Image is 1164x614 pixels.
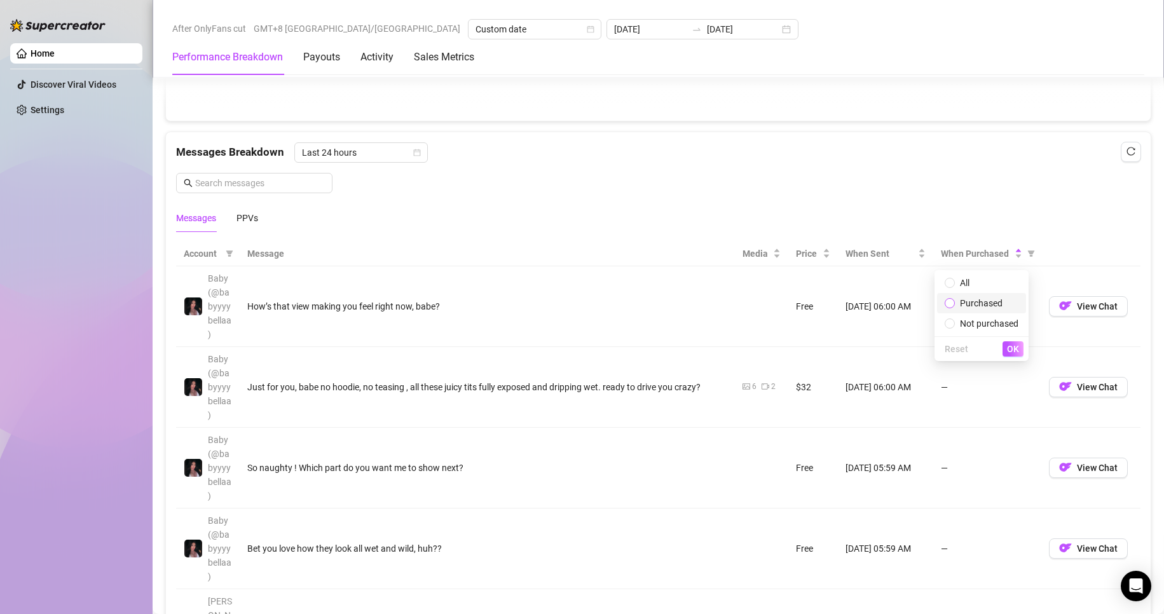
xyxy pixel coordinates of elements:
[933,508,1041,589] td: —
[796,247,819,261] span: Price
[1121,571,1151,601] div: Open Intercom Messenger
[960,318,1018,329] span: Not purchased
[184,540,202,557] img: Baby (@babyyyybellaa)
[208,435,231,501] span: Baby (@babyyyybellaa)
[208,273,231,339] span: Baby (@babyyyybellaa)
[1049,304,1128,314] a: OFView Chat
[1059,461,1072,474] img: OF
[240,242,735,266] th: Message
[1059,299,1072,312] img: OF
[1077,382,1118,392] span: View Chat
[1077,463,1118,473] span: View Chat
[247,299,727,313] div: How’s that view making you feel right now, babe?
[172,50,283,65] div: Performance Breakdown
[195,176,325,190] input: Search messages
[1126,147,1135,156] span: reload
[208,515,231,582] span: Baby (@babyyyybellaa)
[1049,465,1128,475] a: OFView Chat
[413,149,421,156] span: calendar
[1049,296,1128,317] button: OFView Chat
[1025,244,1037,263] span: filter
[184,179,193,188] span: search
[184,378,202,396] img: Baby (@babyyyybellaa)
[184,247,221,261] span: Account
[788,347,837,428] td: $32
[247,542,727,556] div: Bet you love how they look all wet and wild, huh??
[1049,458,1128,478] button: OFView Chat
[414,50,474,65] div: Sales Metrics
[303,50,340,65] div: Payouts
[476,20,594,39] span: Custom date
[771,381,776,393] div: 2
[1049,385,1128,395] a: OFView Chat
[1049,377,1128,397] button: OFView Chat
[743,383,750,390] span: picture
[1027,250,1035,257] span: filter
[614,22,687,36] input: Start date
[838,428,933,508] td: [DATE] 05:59 AM
[10,19,106,32] img: logo-BBDzfeDw.svg
[360,50,394,65] div: Activity
[838,242,933,266] th: When Sent
[1049,538,1128,559] button: OFView Chat
[176,142,1140,163] div: Messages Breakdown
[1077,543,1118,554] span: View Chat
[788,508,837,589] td: Free
[933,428,1041,508] td: —
[838,508,933,589] td: [DATE] 05:59 AM
[960,298,1003,308] span: Purchased
[1077,301,1118,311] span: View Chat
[208,354,231,420] span: Baby (@babyyyybellaa)
[788,428,837,508] td: Free
[692,24,702,34] span: swap-right
[707,22,779,36] input: End date
[172,19,246,38] span: After OnlyFans cut
[31,48,55,58] a: Home
[846,247,915,261] span: When Sent
[940,341,973,357] button: Reset
[254,19,460,38] span: GMT+8 [GEOGRAPHIC_DATA]/[GEOGRAPHIC_DATA]
[1003,341,1024,357] button: OK
[1059,542,1072,554] img: OF
[247,380,727,394] div: Just for you, babe no hoodie, no teasing , all these juicy tits fully exposed and dripping wet. r...
[743,247,771,261] span: Media
[302,143,420,162] span: Last 24 hours
[788,266,837,347] td: Free
[226,250,233,257] span: filter
[1049,546,1128,556] a: OFView Chat
[176,211,216,225] div: Messages
[752,381,757,393] div: 6
[941,247,1012,261] span: When Purchased
[184,297,202,315] img: Baby (@babyyyybellaa)
[788,242,837,266] th: Price
[1007,344,1019,354] span: OK
[587,25,594,33] span: calendar
[31,79,116,90] a: Discover Viral Videos
[838,347,933,428] td: [DATE] 06:00 AM
[933,242,1041,266] th: When Purchased
[735,242,789,266] th: Media
[1059,380,1072,393] img: OF
[762,383,769,390] span: video-camera
[31,105,64,115] a: Settings
[933,347,1041,428] td: —
[692,24,702,34] span: to
[933,266,1041,347] td: —
[838,266,933,347] td: [DATE] 06:00 AM
[247,461,727,475] div: So naughty ! Which part do you want me to show next?
[236,211,258,225] div: PPVs
[223,244,236,263] span: filter
[184,459,202,477] img: Baby (@babyyyybellaa)
[960,278,969,288] span: All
